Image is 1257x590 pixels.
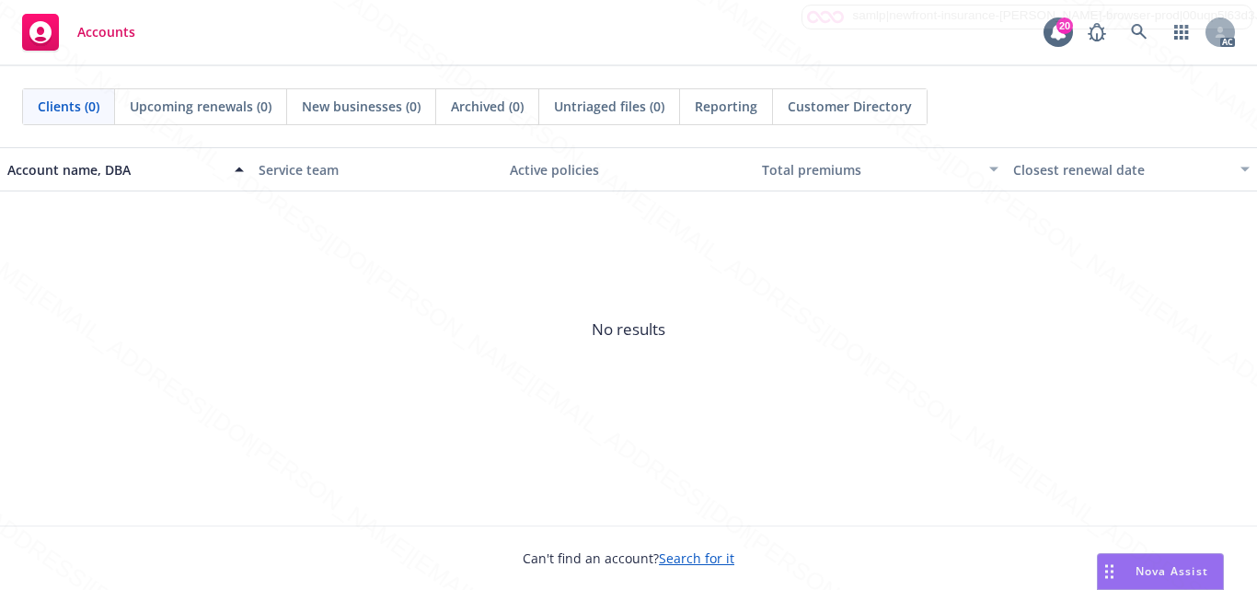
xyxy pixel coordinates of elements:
[510,160,746,179] div: Active policies
[451,97,524,116] span: Archived (0)
[1098,554,1121,589] div: Drag to move
[77,25,135,40] span: Accounts
[1013,160,1229,179] div: Closest renewal date
[1136,563,1208,579] span: Nova Assist
[1056,17,1073,34] div: 20
[1097,553,1224,590] button: Nova Assist
[302,97,421,116] span: New businesses (0)
[523,549,734,568] span: Can't find an account?
[755,147,1006,191] button: Total premiums
[1006,147,1257,191] button: Closest renewal date
[15,6,143,58] a: Accounts
[788,97,912,116] span: Customer Directory
[251,147,502,191] button: Service team
[762,160,978,179] div: Total premiums
[695,97,757,116] span: Reporting
[7,160,224,179] div: Account name, DBA
[554,97,664,116] span: Untriaged files (0)
[130,97,271,116] span: Upcoming renewals (0)
[259,160,495,179] div: Service team
[38,97,99,116] span: Clients (0)
[659,550,734,567] a: Search for it
[1078,14,1115,51] a: Report a Bug
[1121,14,1158,51] a: Search
[502,147,754,191] button: Active policies
[1163,14,1200,51] a: Switch app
